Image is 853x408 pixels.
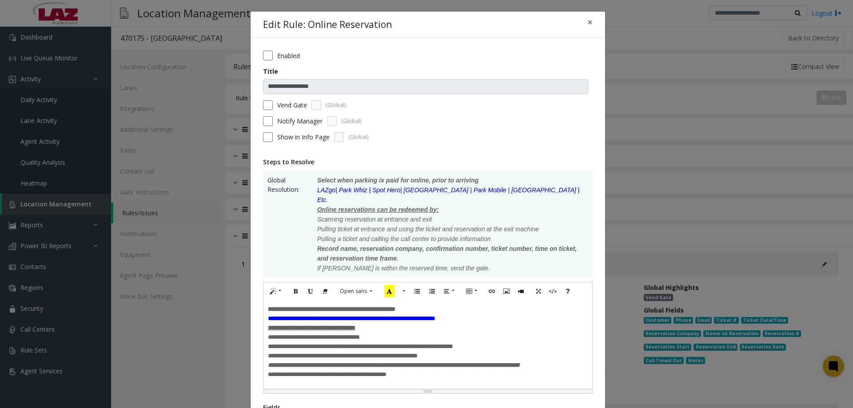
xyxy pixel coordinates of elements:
div: Steps to Resolve [263,157,593,166]
span: Scanning reservation at entrance and exit [317,216,432,223]
label: Title [263,67,278,76]
span: Pulling ticket at entrance and using the ticket and reservation at the exit machine [317,226,539,233]
span: Open sans [340,287,367,295]
button: Unordered list (CTRL+SHIFT+NUM7) [410,285,425,298]
button: Full Screen [531,285,546,298]
span: LAZgo| Park Whiz | Spot Hero| [GEOGRAPHIC_DATA] | Park Mobile | [GEOGRAPHIC_DATA] | Etc. [317,186,579,203]
span: Pulling a ticket and calling the call center to provide information [317,235,491,242]
span: (Global) [326,101,346,109]
button: Table [462,285,482,298]
span: Show in Info Page [277,132,330,142]
button: Font Family [335,285,377,298]
span: (Global) [341,117,361,125]
button: Bold (CTRL+B) [288,285,303,298]
button: Underline (CTRL+U) [303,285,318,298]
button: Style [266,285,286,298]
span: (Global) [348,133,368,141]
h4: Edit Rule: Online Reservation [263,18,392,32]
label: Vend Gate [277,100,307,110]
button: Close [581,12,599,33]
button: Help [560,285,575,298]
span: Online reservations can be redeemed by: [317,206,439,213]
div: Resize [263,389,592,393]
label: Enabled [277,51,300,60]
button: Paragraph [439,285,459,298]
button: Picture [499,285,514,298]
button: Recent Color [379,285,399,298]
button: More Color [399,285,407,298]
label: Notify Manager [277,116,323,126]
button: Ordered list (CTRL+SHIFT+NUM8) [424,285,439,298]
button: Video [514,285,529,298]
span: × [587,16,593,28]
span: Record name, reservation company, confirmation number, ticket number, time on ticket, and reserva... [317,245,577,262]
span: Global Resolution: [267,175,308,273]
span: Select when parking is paid for online, prior to arriving [317,177,478,184]
span: If [PERSON_NAME] is within the reserved time, vend the gate. [317,265,490,272]
button: Remove Font Style (CTRL+\) [318,285,333,298]
button: Link (CTRL+K) [484,285,499,298]
button: Code View [546,285,561,298]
